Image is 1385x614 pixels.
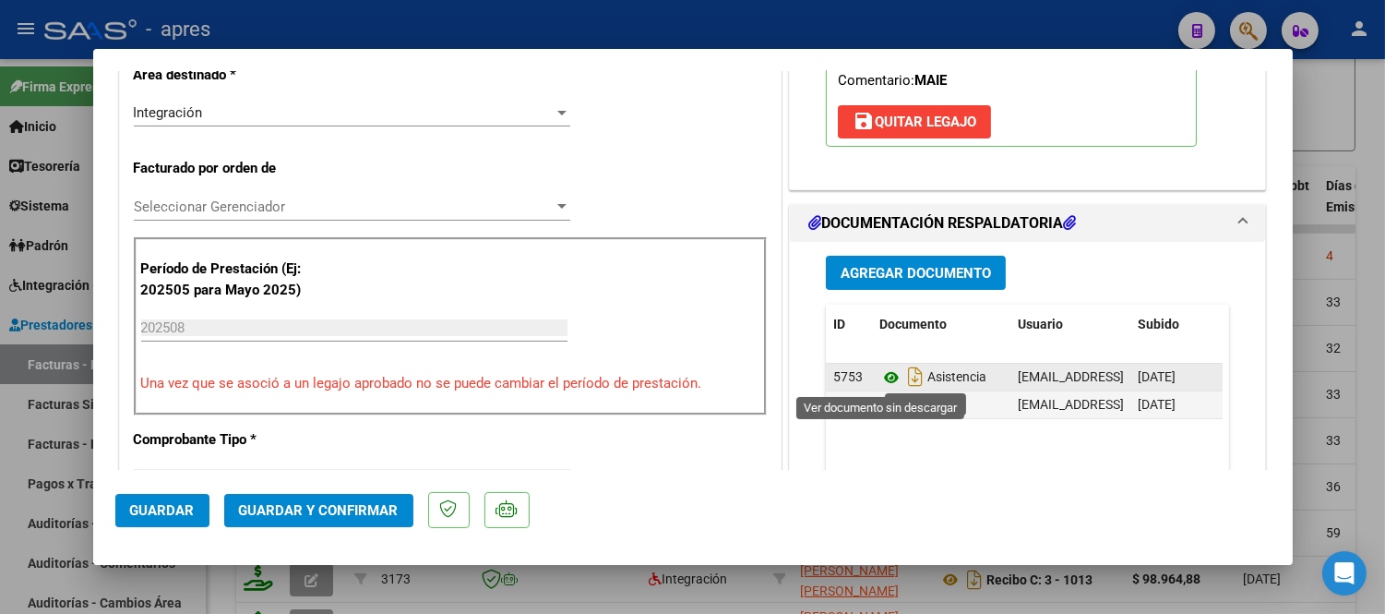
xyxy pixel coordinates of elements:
span: Documento [879,317,947,331]
mat-icon: save [853,110,875,132]
button: Agregar Documento [826,256,1006,290]
span: Seleccionar Gerenciador [134,199,554,215]
span: ID [833,317,845,331]
span: Comentario: [838,72,947,89]
button: Guardar y Confirmar [224,494,413,527]
span: [EMAIL_ADDRESS][DOMAIN_NAME] - [PERSON_NAME] [1018,369,1331,384]
span: 5754 [833,397,863,412]
i: Descargar documento [903,390,927,419]
span: Guardar y Confirmar [239,502,399,519]
i: Descargar documento [903,362,927,391]
datatable-header-cell: Usuario [1010,305,1130,344]
span: 5753 [833,369,863,384]
div: Open Intercom Messenger [1322,551,1367,596]
span: Agregar Documento [841,265,991,282]
span: Integración [134,104,203,121]
p: Comprobante Tipo * [134,429,324,451]
datatable-header-cell: ID [826,305,872,344]
p: Area destinado * [134,65,324,86]
h1: DOCUMENTACIÓN RESPALDATORIA [808,212,1076,235]
datatable-header-cell: Documento [872,305,1010,344]
span: Asistencia [879,370,986,385]
span: [DATE] [1138,397,1176,412]
p: Período de Prestación (Ej: 202505 para Mayo 2025) [141,259,327,300]
span: Quitar Legajo [853,114,976,130]
span: Au [879,398,943,413]
span: Usuario [1018,317,1063,331]
button: Guardar [115,494,209,527]
span: Factura C [134,469,193,486]
mat-expansion-panel-header: DOCUMENTACIÓN RESPALDATORIA [790,205,1266,242]
strong: MAIE [914,72,947,89]
button: Quitar Legajo [838,105,991,138]
span: [EMAIL_ADDRESS][DOMAIN_NAME] - [PERSON_NAME] [1018,397,1331,412]
span: [DATE] [1138,369,1176,384]
datatable-header-cell: Subido [1130,305,1223,344]
p: Una vez que se asoció a un legajo aprobado no se puede cambiar el período de prestación. [141,373,759,394]
span: Guardar [130,502,195,519]
span: Subido [1138,317,1179,331]
p: Facturado por orden de [134,158,324,179]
